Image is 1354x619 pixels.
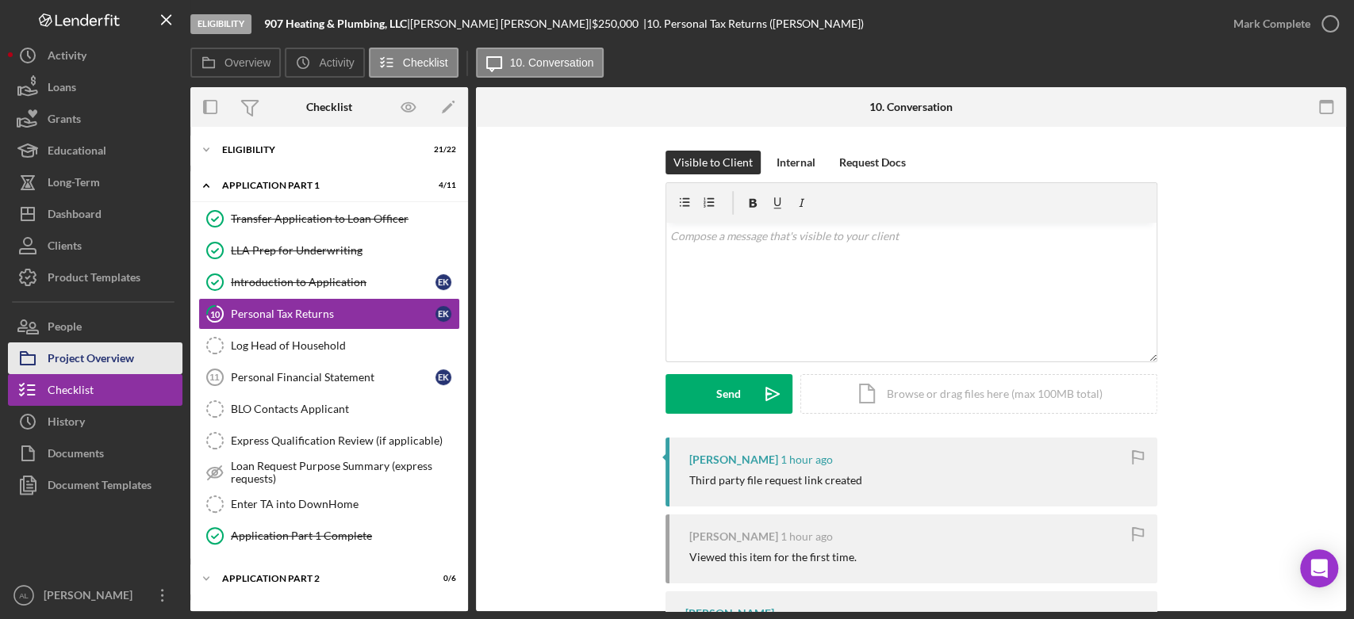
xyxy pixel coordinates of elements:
[48,262,140,297] div: Product Templates
[48,135,106,170] div: Educational
[428,181,456,190] div: 4 / 11
[689,551,857,564] div: Viewed this item for the first time.
[231,371,435,384] div: Personal Financial Statement
[781,530,833,543] time: 2025-09-08 23:08
[222,181,416,190] div: Application Part 1
[231,308,435,320] div: Personal Tax Returns
[224,56,270,69] label: Overview
[19,591,29,600] text: AL
[231,529,459,542] div: Application Part 1 Complete
[8,103,182,135] a: Grants
[48,71,76,107] div: Loans
[592,17,639,30] span: $250,000
[198,457,460,488] a: Loan Request Purpose Summary (express requests)
[231,460,459,485] div: Loan Request Purpose Summary (express requests)
[665,151,761,174] button: Visible to Client
[48,103,81,139] div: Grants
[435,274,451,290] div: E K
[689,530,778,543] div: [PERSON_NAME]
[689,453,778,466] div: [PERSON_NAME]
[428,609,456,619] div: 0 / 8
[8,406,182,438] button: History
[369,48,458,78] button: Checklist
[8,135,182,166] button: Educational
[222,609,416,619] div: Underwriting
[198,488,460,520] a: Enter TA into DownHome
[198,203,460,235] a: Transfer Application to Loan Officer
[428,574,456,583] div: 0 / 6
[689,474,862,487] div: Third party file request link created
[869,101,953,113] div: 10. Conversation
[264,17,410,30] div: |
[643,17,864,30] div: | 10. Personal Tax Returns ([PERSON_NAME])
[198,425,460,457] a: Express Qualification Review (if applicable)
[198,235,460,266] a: LLA Prep for Underwriting
[48,166,100,202] div: Long-Term
[198,361,460,393] a: 11Personal Financial StatementEK
[198,298,460,330] a: 10Personal Tax ReturnsEK
[1233,8,1310,40] div: Mark Complete
[48,230,82,266] div: Clients
[777,151,815,174] div: Internal
[222,145,416,155] div: Eligibility
[831,151,914,174] button: Request Docs
[48,40,86,75] div: Activity
[231,339,459,352] div: Log Head of Household
[8,40,182,71] button: Activity
[665,374,792,414] button: Send
[48,198,102,234] div: Dashboard
[1300,549,1338,587] div: Open Intercom Messenger
[839,151,906,174] div: Request Docs
[8,230,182,262] button: Clients
[231,434,459,447] div: Express Qualification Review (if applicable)
[222,574,416,583] div: Application Part 2
[285,48,364,78] button: Activity
[8,469,182,501] a: Document Templates
[781,453,833,466] time: 2025-09-08 23:11
[48,342,134,378] div: Project Overview
[510,56,594,69] label: 10. Conversation
[8,374,182,406] button: Checklist
[48,406,85,441] div: History
[48,374,94,410] div: Checklist
[435,369,451,385] div: E K
[8,438,182,469] button: Documents
[190,48,281,78] button: Overview
[8,311,182,342] button: People
[8,262,182,293] button: Product Templates
[231,498,459,510] div: Enter TA into DownHome
[8,579,182,611] button: AL[PERSON_NAME]
[190,14,251,34] div: Eligibility
[264,17,407,30] b: 907 Heating & Plumbing, LLC
[231,244,459,257] div: LLA Prep for Underwriting
[210,308,221,319] tspan: 10
[428,145,456,155] div: 21 / 22
[716,374,741,414] div: Send
[198,266,460,298] a: Introduction to ApplicationEK
[8,198,182,230] button: Dashboard
[476,48,604,78] button: 10. Conversation
[8,342,182,374] button: Project Overview
[209,373,219,382] tspan: 11
[198,330,460,361] a: Log Head of Household
[231,212,459,225] div: Transfer Application to Loan Officer
[48,311,82,346] div: People
[403,56,448,69] label: Checklist
[231,403,459,415] div: BLO Contacts Applicant
[8,71,182,103] button: Loans
[40,579,143,615] div: [PERSON_NAME]
[673,151,753,174] div: Visible to Client
[8,166,182,198] button: Long-Term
